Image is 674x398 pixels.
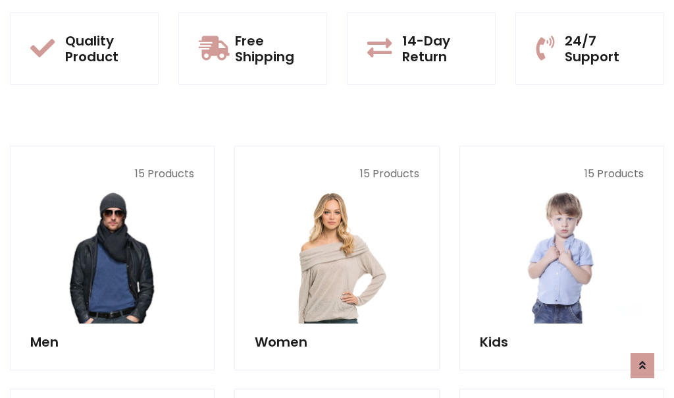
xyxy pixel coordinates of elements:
h5: Free Shipping [235,33,307,65]
p: 15 Products [480,166,644,182]
h5: 24/7 Support [565,33,644,65]
h5: Kids [480,334,644,350]
h5: Women [255,334,419,350]
p: 15 Products [30,166,194,182]
h5: Men [30,334,194,350]
h5: Quality Product [65,33,138,65]
p: 15 Products [255,166,419,182]
h5: 14-Day Return [402,33,475,65]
